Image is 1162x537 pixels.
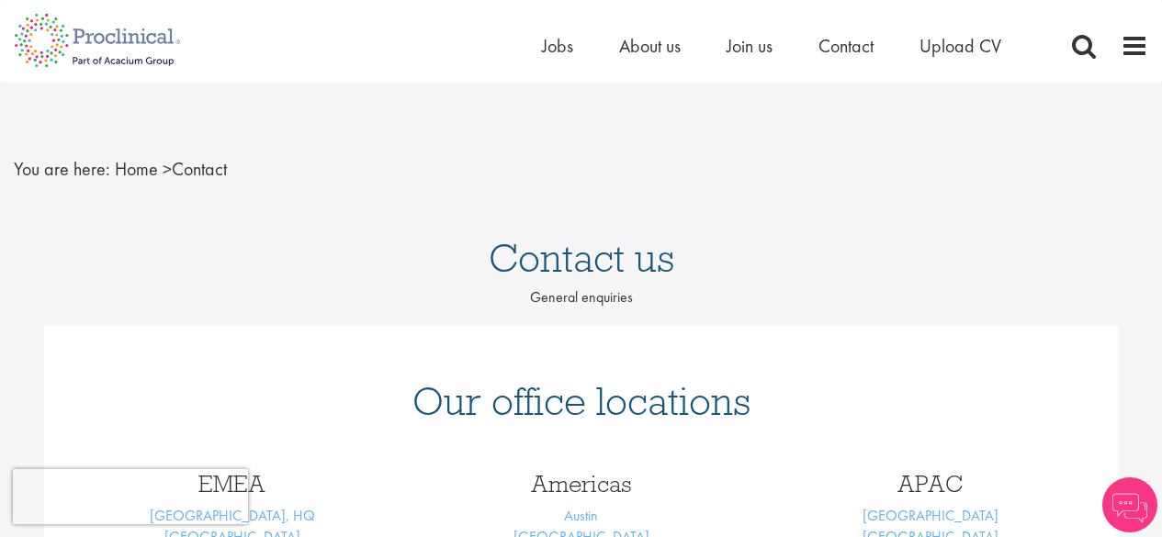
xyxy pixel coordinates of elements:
a: breadcrumb link to Home [115,157,158,181]
span: > [163,157,172,181]
a: [GEOGRAPHIC_DATA], HQ [150,506,315,525]
a: Jobs [542,34,573,58]
h1: Our office locations [72,381,1091,421]
a: Contact [818,34,874,58]
span: You are here: [14,157,110,181]
a: About us [619,34,681,58]
h3: Americas [421,472,742,496]
h3: APAC [770,472,1091,496]
iframe: reCAPTCHA [13,469,248,524]
a: Austin [564,506,598,525]
a: Join us [727,34,773,58]
a: [GEOGRAPHIC_DATA] [863,506,998,525]
a: Upload CV [919,34,1001,58]
span: Contact [115,157,227,181]
img: Chatbot [1102,477,1157,532]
